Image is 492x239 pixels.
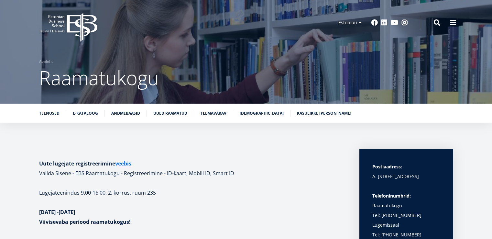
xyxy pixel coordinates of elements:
a: Linkedin [381,19,388,26]
strong: Postiaadress: [372,164,402,170]
a: Instagram [401,19,408,26]
strong: Telefoninumbrid: [372,193,411,199]
strong: [DATE] -[DATE] [39,209,75,216]
h1: . Valida Sisene - EBS Raamatukogu - Registreerimine - ID-kaart, Mobiil ID, Smart ID [39,159,346,178]
p: Lugejateenindus 9.00-16.00, 2. korrus, ruum 235 [39,188,346,198]
a: Teemavärav [201,110,226,117]
a: Andmebaasid [111,110,140,117]
span: Raamatukogu [39,64,159,91]
p: Raamatukogu [372,191,440,211]
a: Teenused [39,110,60,117]
p: A. [STREET_ADDRESS] [372,172,440,181]
strong: Viivisevaba periood raamatukogus! [39,218,131,225]
a: E-kataloog [73,110,98,117]
a: Avaleht [39,58,53,65]
a: veebis [115,159,131,168]
a: Youtube [391,19,398,26]
a: [DEMOGRAPHIC_DATA] [240,110,284,117]
a: Kasulikke [PERSON_NAME] [297,110,351,117]
a: Uued raamatud [153,110,187,117]
strong: Uute lugejate registreerimine [39,160,131,167]
p: Tel: [PHONE_NUMBER] Lugemissaal [372,211,440,230]
a: Facebook [371,19,378,26]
